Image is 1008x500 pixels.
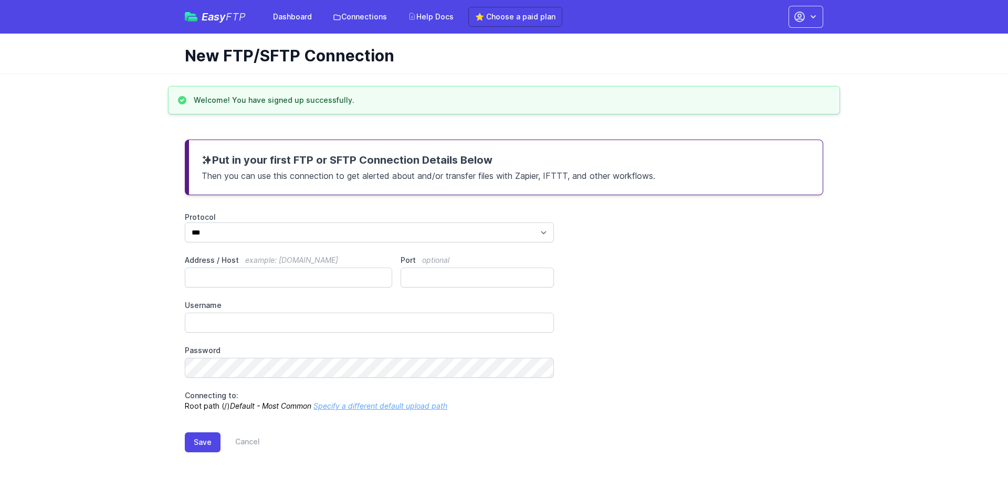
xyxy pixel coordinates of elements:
a: Connections [327,7,393,26]
button: Save [185,432,220,452]
label: Password [185,345,554,356]
a: Specify a different default upload path [313,401,447,410]
p: Root path (/) [185,390,554,411]
p: Then you can use this connection to get alerted about and/or transfer files with Zapier, IFTTT, a... [202,167,810,182]
img: easyftp_logo.png [185,12,197,22]
span: optional [422,256,449,264]
label: Address / Host [185,255,392,265]
a: Dashboard [267,7,318,26]
span: FTP [226,10,246,23]
h3: Welcome! You have signed up successfully. [194,95,354,105]
label: Protocol [185,212,554,222]
span: Easy [202,12,246,22]
h3: Put in your first FTP or SFTP Connection Details Below [202,153,810,167]
label: Port [401,255,554,265]
a: EasyFTP [185,12,246,22]
span: Connecting to: [185,391,238,400]
span: example: [DOMAIN_NAME] [245,256,338,264]
h1: New FTP/SFTP Connection [185,46,815,65]
a: Help Docs [402,7,460,26]
i: Default - Most Common [230,401,311,410]
a: ⭐ Choose a paid plan [468,7,562,27]
a: Cancel [220,432,260,452]
label: Username [185,300,554,311]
